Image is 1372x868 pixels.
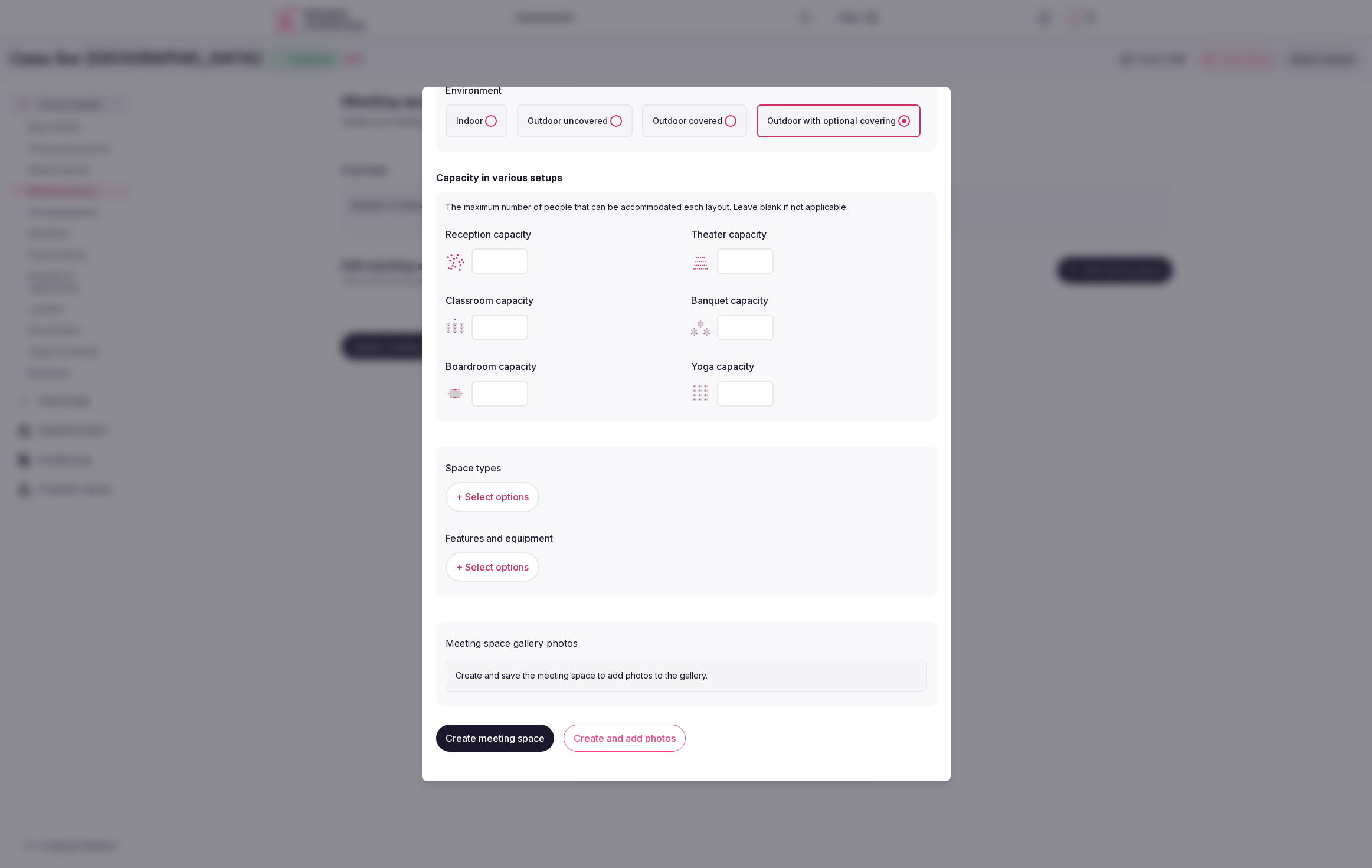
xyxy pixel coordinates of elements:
button: Outdoor with optional covering [898,115,910,127]
button: + Select options [446,482,539,512]
button: Create and add photos [564,724,686,751]
label: Boardroom capacity [446,362,682,371]
p: The maximum number of people that can be accommodated each layout. Leave blank if not applicable. [446,201,927,213]
label: Space types [446,463,927,473]
label: Outdoor uncovered [517,104,633,137]
label: Classroom capacity [446,296,682,305]
label: Banquet capacity [691,296,927,305]
button: Outdoor covered [725,115,736,127]
div: Meeting space gallery photos [446,631,927,650]
label: Environment [446,86,927,95]
label: Yoga capacity [691,362,927,371]
label: Theater capacity [691,230,927,239]
button: Indoor [485,115,497,127]
h2: Capacity in various setups [436,171,562,185]
button: + Select options [446,552,539,581]
label: Reception capacity [446,230,682,239]
span: + Select options [456,560,529,573]
label: Outdoor with optional covering [757,104,921,137]
span: + Select options [456,490,529,503]
label: Indoor [446,104,507,137]
p: Create and save the meeting space to add photos to the gallery. [456,670,917,682]
button: Create meeting space [436,724,554,751]
label: Features and equipment [446,533,927,542]
button: Outdoor uncovered [610,115,622,127]
label: Outdoor covered [642,104,747,137]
